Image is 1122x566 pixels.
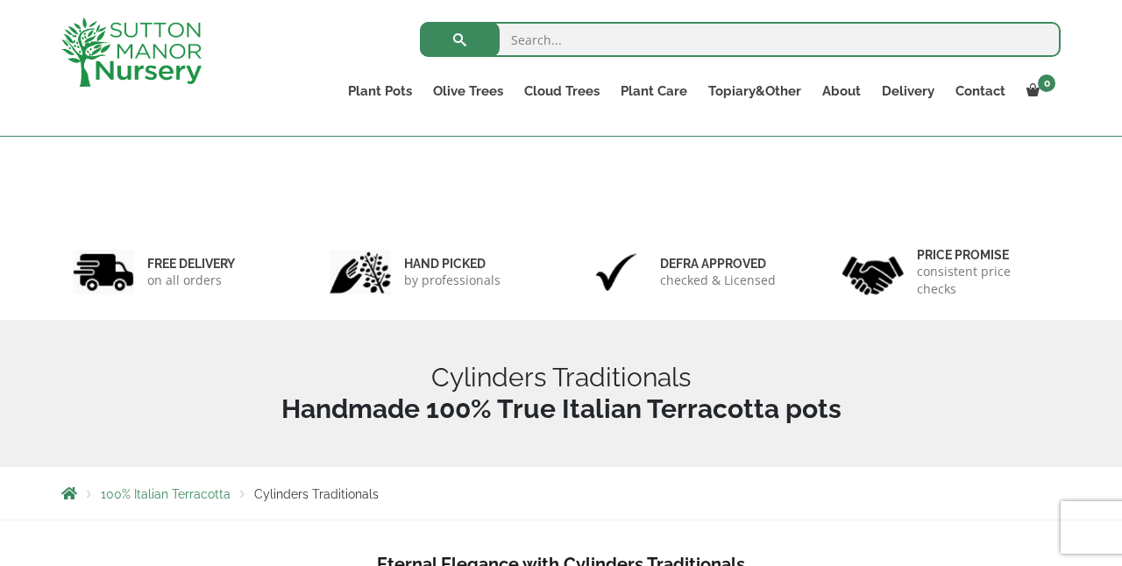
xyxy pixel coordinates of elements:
p: on all orders [147,272,235,289]
a: 100% Italian Terracotta [101,487,231,501]
h6: Defra approved [660,256,776,272]
nav: Breadcrumbs [61,486,1061,500]
h6: Price promise [917,247,1050,263]
a: Olive Trees [423,79,514,103]
a: Topiary&Other [698,79,812,103]
a: Plant Care [610,79,698,103]
img: 4.jpg [842,245,904,299]
a: Cloud Trees [514,79,610,103]
a: Plant Pots [337,79,423,103]
a: Delivery [871,79,945,103]
span: Cylinders Traditionals [254,487,379,501]
img: logo [61,18,202,87]
input: Search... [420,22,1061,57]
a: About [812,79,871,103]
img: 2.jpg [330,250,391,294]
h6: hand picked [404,256,501,272]
h1: Cylinders Traditionals [61,362,1061,425]
p: by professionals [404,272,501,289]
a: 0 [1016,79,1061,103]
h6: FREE DELIVERY [147,256,235,272]
img: 3.jpg [586,250,647,294]
img: 1.jpg [73,250,134,294]
p: checked & Licensed [660,272,776,289]
span: 0 [1038,74,1055,92]
p: consistent price checks [917,263,1050,298]
a: Contact [945,79,1016,103]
